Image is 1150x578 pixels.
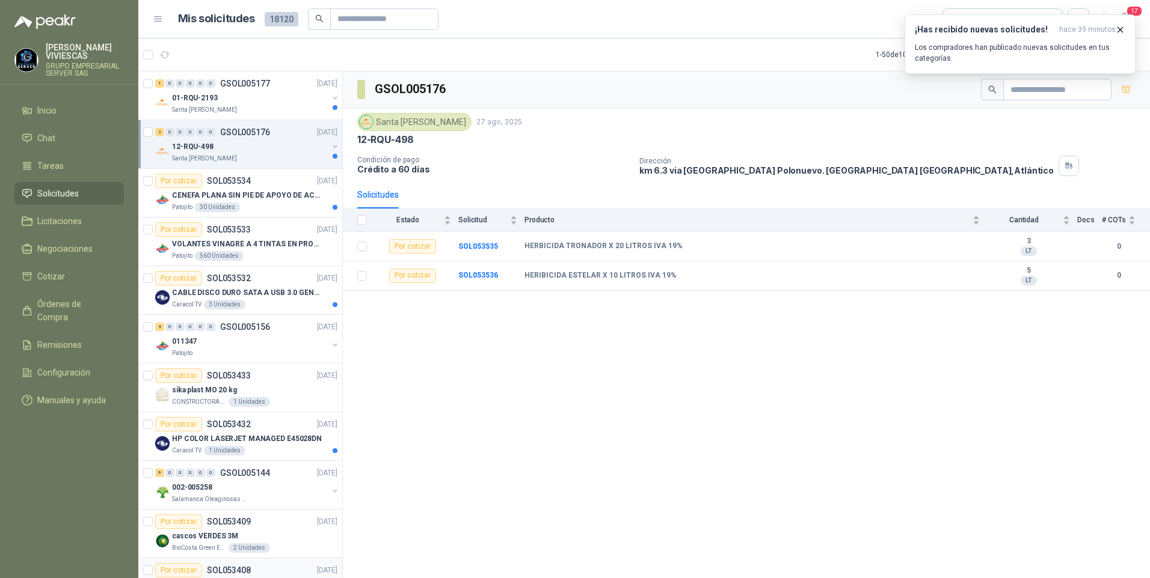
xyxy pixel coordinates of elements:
[155,368,202,383] div: Por cotizar
[172,154,237,163] p: Santa [PERSON_NAME]
[915,42,1125,64] p: Los compradores han publicado nuevas solicitudes en tus categorías.
[987,266,1070,276] b: 5
[207,371,251,380] p: SOL053433
[155,485,170,499] img: Company Logo
[37,366,90,379] span: Configuración
[155,388,170,402] img: Company Logo
[220,128,270,136] p: GSOL005176
[317,175,337,187] p: [DATE]
[165,128,174,136] div: 0
[357,113,472,131] div: Santa [PERSON_NAME]
[524,242,683,251] b: HERBICIDA TRONADOR X 20 LITROS IVA 19%
[172,202,192,212] p: Patojito
[220,469,270,477] p: GSOL005144
[155,469,164,477] div: 9
[172,190,322,201] p: CENEFA PLANA SIN PIE DE APOYO DE ACUERDO A LA IMAGEN ADJUNTA
[14,389,124,412] a: Manuales y ayuda
[37,187,79,200] span: Solicitudes
[375,80,447,99] h3: GSOL005176
[172,251,192,261] p: Patojito
[458,271,498,279] b: SOL053536
[155,144,170,159] img: Company Logo
[172,531,238,542] p: cascos VERDES 3M
[14,14,76,29] img: Logo peakr
[172,385,237,396] p: sika plast MO 20 kg
[1102,216,1126,224] span: # COTs
[155,320,340,358] a: 4 0 0 0 0 0 GSOL005156[DATE] Company Logo011347Patojito
[155,417,202,431] div: Por cotizar
[172,105,237,115] p: Santa [PERSON_NAME]
[207,177,251,185] p: SOL053534
[458,242,498,251] a: SOL053535
[37,132,55,145] span: Chat
[178,10,255,28] h1: Mis solicitudes
[1102,270,1136,281] b: 0
[37,104,57,117] span: Inicio
[357,133,414,146] p: 12-RQU-498
[206,469,215,477] div: 0
[37,297,112,324] span: Órdenes de Compra
[155,290,170,305] img: Company Logo
[196,128,205,136] div: 0
[14,154,124,177] a: Tareas
[172,287,322,299] p: CABLE DISCO DURO SATA A USB 3.0 GENERICO
[317,467,337,479] p: [DATE]
[876,45,958,64] div: 1 - 50 de 10868
[155,242,170,256] img: Company Logo
[207,274,251,282] p: SOL053532
[524,271,677,281] b: HERIBICIDA ESTELAR X 10 LITROS IVA 19%
[1077,208,1102,232] th: Docs
[1021,246,1037,256] div: LT
[14,182,124,205] a: Solicitudes
[172,141,214,153] p: 12-RQU-498
[317,516,337,528] p: [DATE]
[155,125,340,163] a: 2 0 0 0 0 0 GSOL005176[DATE] Company Logo12-RQU-498Santa [PERSON_NAME]
[458,216,508,224] span: Solicitud
[207,566,251,574] p: SOL053408
[987,208,1077,232] th: Cantidad
[155,96,170,110] img: Company Logo
[14,237,124,260] a: Negociaciones
[357,156,630,164] p: Condición de pago
[172,239,322,250] p: VOLANTES VINAGRE A 4 TINTAS EN PROPALCOTE VER ARCHIVO ADJUNTO
[176,323,185,331] div: 0
[220,323,270,331] p: GSOL005156
[186,323,195,331] div: 0
[172,348,192,358] p: Patojito
[196,79,205,88] div: 0
[374,216,441,224] span: Estado
[317,419,337,430] p: [DATE]
[639,157,1054,165] p: Dirección
[905,14,1136,74] button: ¡Has recibido nuevas solicitudes!hace 39 minutos Los compradores han publicado nuevas solicitudes...
[46,43,124,60] p: [PERSON_NAME] VIVIESCAS
[317,321,337,333] p: [DATE]
[374,208,458,232] th: Estado
[1102,241,1136,252] b: 0
[265,12,298,26] span: 18120
[172,336,197,347] p: 011347
[165,469,174,477] div: 0
[317,127,337,138] p: [DATE]
[317,565,337,576] p: [DATE]
[37,214,82,228] span: Licitaciones
[317,370,337,382] p: [DATE]
[524,208,987,232] th: Producto
[155,193,170,207] img: Company Logo
[524,216,970,224] span: Producto
[195,251,244,261] div: 560 Unidades
[172,397,226,407] p: CONSTRUCTORA GRUPO FIP
[206,79,215,88] div: 0
[206,128,215,136] div: 0
[14,127,124,150] a: Chat
[206,323,215,331] div: 0
[155,323,164,331] div: 4
[155,79,164,88] div: 1
[172,93,218,104] p: 01-RQU-2193
[155,514,202,529] div: Por cotizar
[138,364,342,412] a: Por cotizarSOL053433[DATE] Company Logosika plast MO 20 kgCONSTRUCTORA GRUPO FIP1 Unidades
[165,79,174,88] div: 0
[37,159,64,172] span: Tareas
[1102,208,1150,232] th: # COTs
[176,79,185,88] div: 0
